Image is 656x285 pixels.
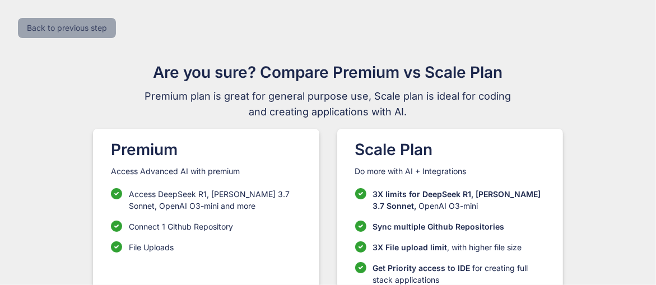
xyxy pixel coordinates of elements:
[355,138,545,161] h1: Scale Plan
[140,60,517,84] h1: Are you sure? Compare Premium vs Scale Plan
[111,138,301,161] h1: Premium
[373,188,545,212] p: OpenAI O3-mini
[129,221,233,232] p: Connect 1 Github Repository
[355,262,366,273] img: checklist
[111,166,301,177] p: Access Advanced AI with premium
[355,188,366,199] img: checklist
[111,188,122,199] img: checklist
[355,221,366,232] img: checklist
[373,189,541,211] span: 3X limits for DeepSeek R1, [PERSON_NAME] 3.7 Sonnet,
[18,18,116,38] button: Back to previous step
[373,221,505,232] p: Sync multiple Github Repositories
[111,221,122,232] img: checklist
[140,88,517,120] span: Premium plan is great for general purpose use, Scale plan is ideal for coding and creating applic...
[355,166,545,177] p: Do more with AI + Integrations
[129,241,174,253] p: File Uploads
[373,241,522,253] p: , with higher file size
[373,263,471,273] span: Get Priority access to IDE
[111,241,122,253] img: checklist
[373,242,448,252] span: 3X File upload limit
[355,241,366,253] img: checklist
[129,188,301,212] p: Access DeepSeek R1, [PERSON_NAME] 3.7 Sonnet, OpenAI O3-mini and more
